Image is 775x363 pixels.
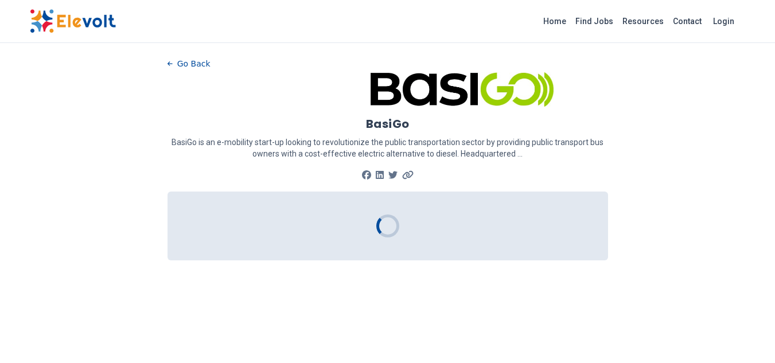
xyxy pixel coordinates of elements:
[706,10,741,33] a: Login
[539,12,571,30] a: Home
[371,72,554,107] img: BasiGo
[30,9,116,33] img: Elevolt
[168,136,608,159] p: BasiGo is an e-mobility start-up looking to revolutionize the public transportation sector by pro...
[372,211,402,241] div: Loading...
[618,12,668,30] a: Resources
[366,116,410,132] h1: BasiGo
[668,12,706,30] a: Contact
[718,308,775,363] iframe: Chat Widget
[168,55,211,72] button: Go Back
[571,12,618,30] a: Find Jobs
